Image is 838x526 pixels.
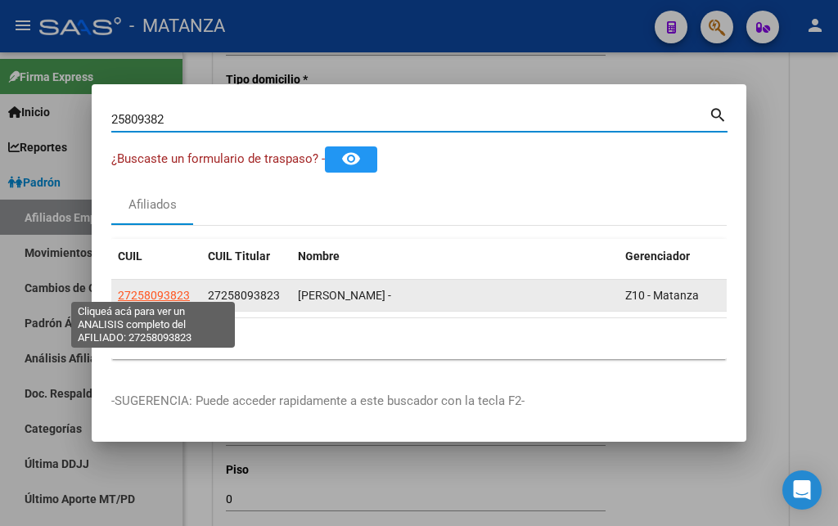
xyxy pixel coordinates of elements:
div: [PERSON_NAME] - [298,286,612,305]
span: Z10 - Matanza [625,289,699,302]
datatable-header-cell: CUIL Titular [201,239,291,274]
span: Gerenciador [625,250,690,263]
p: -SUGERENCIA: Puede acceder rapidamente a este buscador con la tecla F2- [111,392,727,411]
span: ¿Buscaste un formulario de traspaso? - [111,151,325,166]
datatable-header-cell: CUIL [111,239,201,274]
span: 27258093823 [208,289,280,302]
div: 1 total [111,318,727,359]
div: Open Intercom Messenger [782,470,822,510]
span: CUIL Titular [208,250,270,263]
span: CUIL [118,250,142,263]
datatable-header-cell: Nombre [291,239,619,274]
span: Nombre [298,250,340,263]
span: 27258093823 [118,289,190,302]
datatable-header-cell: Gerenciador [619,239,733,274]
mat-icon: remove_red_eye [341,149,361,169]
mat-icon: search [709,104,728,124]
div: Afiliados [128,196,177,214]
